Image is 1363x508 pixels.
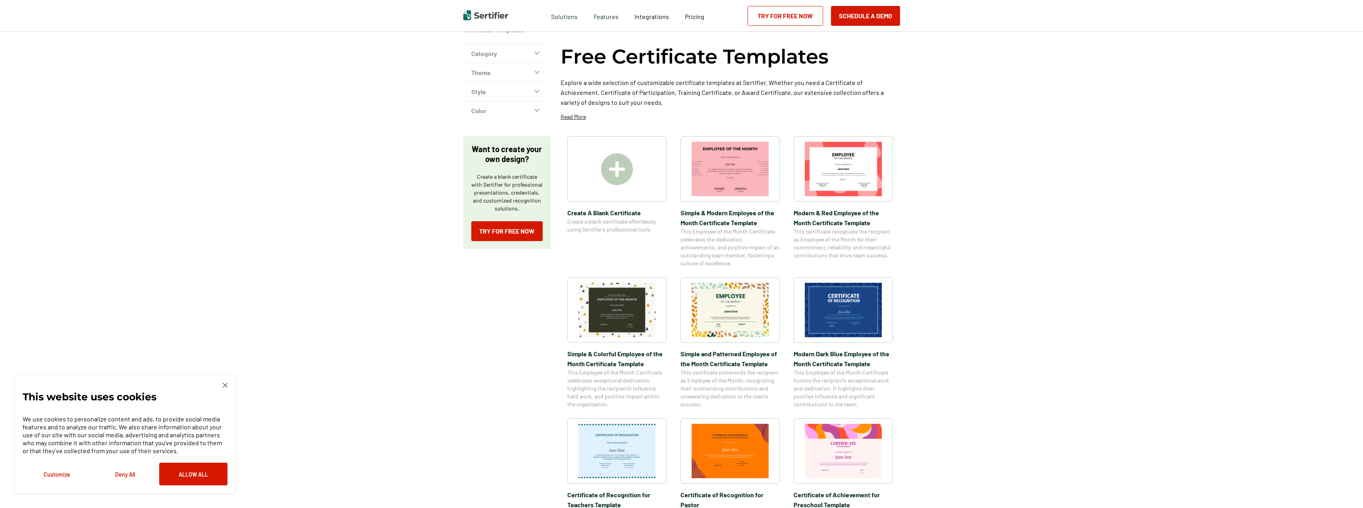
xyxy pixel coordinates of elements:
[1323,470,1363,508] iframe: Chat Widget
[794,277,893,408] a: Modern Dark Blue Employee of the Month Certificate TemplateModern Dark Blue Employee of the Month...
[91,463,159,485] button: Deny All
[692,424,769,478] img: Certificate of Recognition for Pastor
[831,6,900,26] button: Schedule a Demo
[567,349,667,369] span: Simple & Colorful Employee of the Month Certificate Template
[561,113,586,121] p: Read More
[463,63,551,82] button: Theme
[561,44,829,70] h1: Free Certificate Templates
[223,383,227,388] img: Cookie Popup Close
[567,208,667,218] span: Create A Blank Certificate
[805,142,882,196] img: Modern & Red Employee of the Month Certificate Template
[794,228,893,259] span: This certificate recognizes the recipient as Employee of the Month for their commitment, reliabil...
[463,82,551,101] button: Style
[471,221,543,241] a: Try for Free Now
[794,369,893,408] span: This Employee of the Month Certificate honors the recipient’s exceptional work and dedication. It...
[567,218,667,234] span: Create a blank certificate effortlessly using Sertifier’s professional tools.
[794,136,893,267] a: Modern & Red Employee of the Month Certificate TemplateModern & Red Employee of the Month Certifi...
[463,44,551,63] button: Category
[794,349,893,369] span: Modern Dark Blue Employee of the Month Certificate Template
[578,283,655,337] img: Simple & Colorful Employee of the Month Certificate Template
[634,11,669,21] a: Integrations
[594,11,619,21] span: Features
[681,349,780,369] span: Simple and Patterned Employee of the Month Certificate Template
[794,208,893,228] span: Modern & Red Employee of the Month Certificate Template
[805,283,882,337] img: Modern Dark Blue Employee of the Month Certificate Template
[561,77,900,107] p: Explore a wide selection of customizable certificate templates at Sertifier. Whether you need a C...
[681,369,780,408] span: This certificate commends the recipient as Employee of the Month, recognizing their outstanding c...
[578,424,655,478] img: Certificate of Recognition for Teachers Template
[567,277,667,408] a: Simple & Colorful Employee of the Month Certificate TemplateSimple & Colorful Employee of the Mon...
[463,10,508,20] img: Sertifier | Digital Credentialing Platform
[685,11,704,21] a: Pricing
[471,144,543,164] p: Want to create your own design?
[805,424,882,478] img: Certificate of Achievement for Preschool Template
[601,153,633,185] img: Create A Blank Certificate
[159,463,227,485] button: Allow All
[23,463,91,485] button: Customize
[567,369,667,408] span: This Employee of the Month Certificate celebrates exceptional dedication, highlighting the recipi...
[692,142,769,196] img: Simple & Modern Employee of the Month Certificate Template
[23,415,227,455] p: We use cookies to personalize content and ads, to provide social media features and to analyze ou...
[23,393,156,401] p: This website uses cookies
[685,13,704,20] span: Pricing
[463,101,551,120] button: Color
[681,136,780,267] a: Simple & Modern Employee of the Month Certificate TemplateSimple & Modern Employee of the Month C...
[748,6,823,26] a: Try for Free Now
[681,228,780,267] span: This Employee of the Month Certificate celebrates the dedication, achievements, and positive impa...
[681,277,780,408] a: Simple and Patterned Employee of the Month Certificate TemplateSimple and Patterned Employee of t...
[551,11,578,21] span: Solutions
[692,283,769,337] img: Simple and Patterned Employee of the Month Certificate Template
[471,173,543,212] p: Create a blank certificate with Sertifier for professional presentations, credentials, and custom...
[634,13,669,20] span: Integrations
[681,208,780,228] span: Simple & Modern Employee of the Month Certificate Template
